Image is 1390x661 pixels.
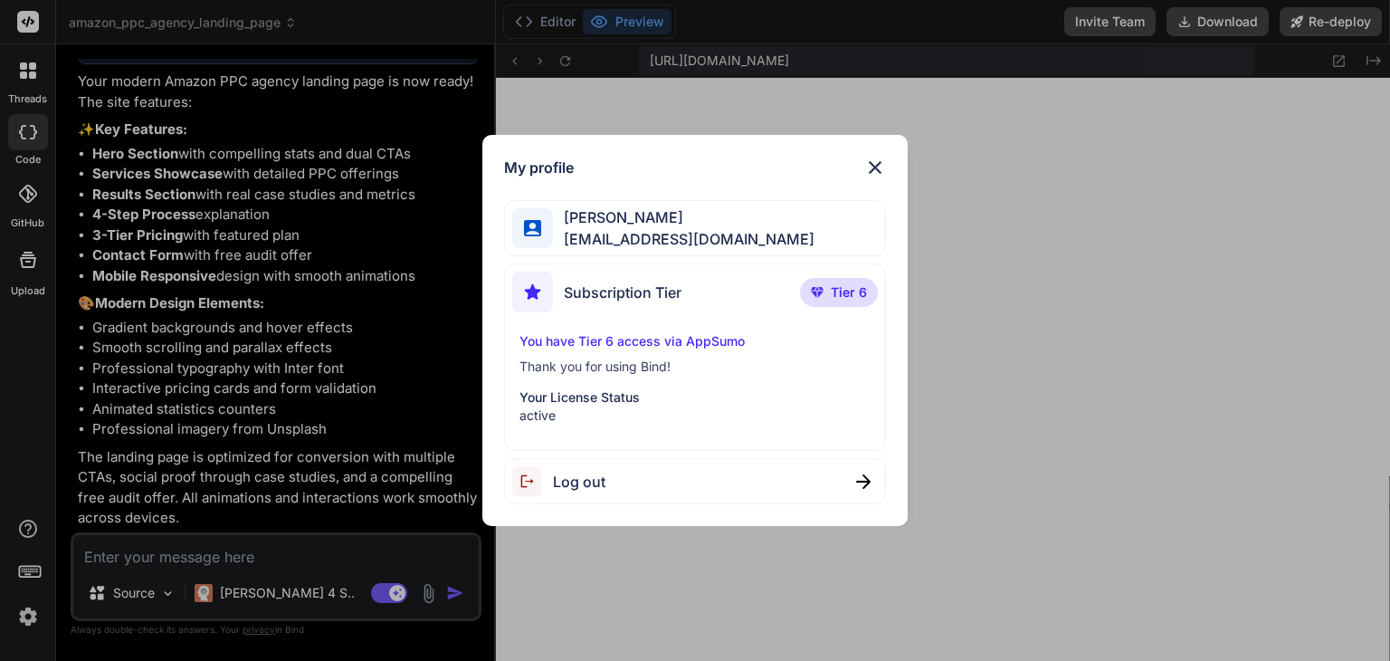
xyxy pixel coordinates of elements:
img: profile [524,220,541,237]
img: subscription [512,272,553,312]
span: Subscription Tier [564,282,681,303]
p: Thank you for using Bind! [519,358,870,376]
img: close [864,157,886,178]
h1: My profile [504,157,574,178]
span: Tier 6 [831,283,867,302]
span: [EMAIL_ADDRESS][DOMAIN_NAME] [553,228,814,250]
img: close [856,474,871,489]
p: You have Tier 6 access via AppSumo [519,332,870,350]
p: Your License Status [519,388,870,407]
span: Log out [553,471,605,493]
img: premium [811,287,824,298]
span: [PERSON_NAME] [553,206,814,228]
img: logout [512,466,553,496]
p: active [519,407,870,425]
